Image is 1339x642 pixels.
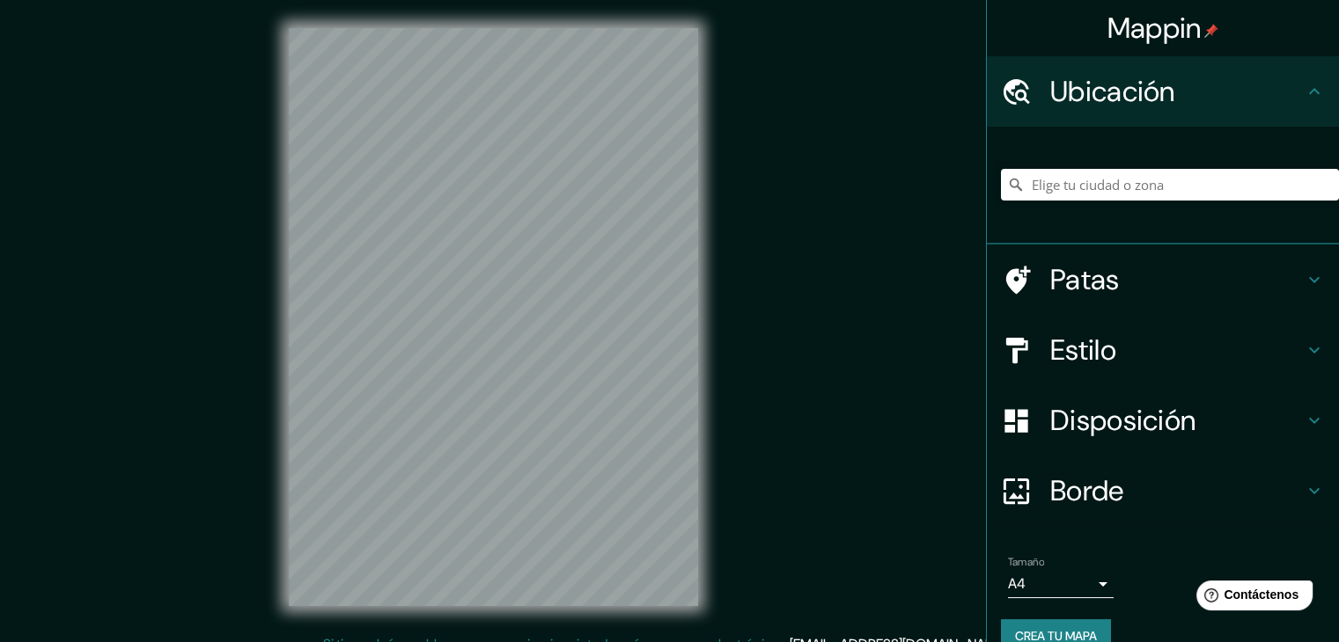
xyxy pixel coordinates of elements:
div: Patas [987,244,1339,315]
font: Patas [1050,261,1120,298]
iframe: Lanzador de widgets de ayuda [1182,573,1320,623]
font: Estilo [1050,332,1116,368]
div: A4 [1008,570,1114,598]
div: Borde [987,456,1339,526]
canvas: Mapa [289,28,698,606]
div: Ubicación [987,56,1339,127]
font: Mappin [1107,10,1202,47]
font: Disposición [1050,402,1196,439]
font: Tamaño [1008,555,1044,569]
font: Borde [1050,472,1124,509]
div: Disposición [987,385,1339,456]
font: Ubicación [1050,73,1175,110]
input: Elige tu ciudad o zona [1001,169,1339,201]
div: Estilo [987,315,1339,385]
font: A4 [1008,574,1026,593]
img: pin-icon.png [1204,24,1218,38]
